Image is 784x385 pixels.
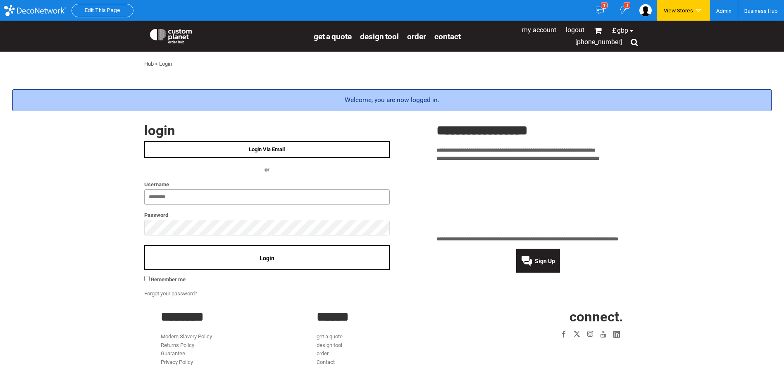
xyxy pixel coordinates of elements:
a: Contact [317,359,335,365]
a: design tool [317,342,342,348]
a: order [407,31,426,41]
div: 1 [601,2,608,9]
a: Logout [566,26,584,34]
a: Hub [144,61,154,67]
div: Welcome, you are now logged in. [12,89,772,111]
a: order [317,350,329,356]
a: Modern Slavery Policy [161,333,212,340]
a: Custom Planet [144,23,310,48]
div: > [155,60,158,69]
div: Login [159,60,172,69]
a: Contact [434,31,461,41]
span: £ [612,27,617,34]
h4: OR [144,166,390,174]
span: [PHONE_NUMBER] [575,38,622,46]
img: Custom Planet [148,27,193,43]
iframe: Customer reviews powered by Trustpilot [509,346,623,356]
span: Remember me [151,276,186,283]
span: get a quote [314,32,352,41]
a: Forgot your password? [144,290,197,297]
a: Guarantee [161,350,185,356]
h2: CONNECT. [472,310,623,323]
a: My Account [522,26,556,34]
label: Username [144,180,390,189]
iframe: Customer reviews powered by Trustpilot [436,168,640,230]
a: Login Via Email [144,141,390,158]
span: Login [260,255,274,261]
span: Sign Up [535,258,555,264]
div: 0 [624,2,630,9]
h2: Login [144,124,390,137]
a: design tool [360,31,399,41]
span: GBP [617,27,628,34]
a: get a quote [314,31,352,41]
span: design tool [360,32,399,41]
span: Login Via Email [249,146,285,152]
input: Remember me [144,276,150,281]
a: Privacy Policy [161,359,193,365]
a: Edit This Page [85,7,120,13]
span: Contact [434,32,461,41]
label: Password [144,210,390,220]
a: Returns Policy [161,342,194,348]
a: get a quote [317,333,343,340]
span: order [407,32,426,41]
